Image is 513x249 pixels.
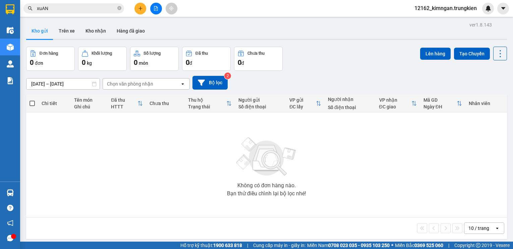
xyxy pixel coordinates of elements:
[238,104,283,109] div: Số điện thoại
[414,243,443,248] strong: 0369 525 060
[37,5,116,12] input: Tìm tên, số ĐT hoặc mã đơn
[495,226,500,231] svg: open
[40,51,58,56] div: Đơn hàng
[6,4,14,14] img: logo-vxr
[188,104,226,109] div: Trạng thái
[238,97,283,103] div: Người gửi
[92,51,112,56] div: Khối lượng
[237,183,296,188] div: Không có đơn hàng nào.
[286,95,325,112] th: Toggle SortBy
[289,97,316,103] div: VP gửi
[53,23,80,39] button: Trên xe
[423,97,457,103] div: Mã GD
[188,97,226,103] div: Thu hộ
[180,242,242,249] span: Hỗ trợ kỹ thuật:
[107,81,153,87] div: Chọn văn phòng nhận
[80,23,111,39] button: Kho nhận
[78,47,127,71] button: Khối lượng0kg
[108,95,146,112] th: Toggle SortBy
[87,60,92,66] span: kg
[328,243,390,248] strong: 0708 023 035 - 0935 103 250
[500,5,506,11] span: caret-down
[234,47,283,71] button: Chưa thu0đ
[150,101,181,106] div: Chưa thu
[42,101,67,106] div: Chi tiết
[7,27,14,34] img: warehouse-icon
[180,81,185,87] svg: open
[111,23,150,39] button: Hàng đã giao
[289,104,316,109] div: ĐC lấy
[192,76,228,90] button: Bộ lọc
[476,243,480,248] span: copyright
[35,60,43,66] span: đơn
[154,6,158,11] span: file-add
[448,242,449,249] span: |
[186,58,189,66] span: 0
[391,244,393,247] span: ⚪️
[409,4,482,12] span: 12162_kimngan.trungkien
[241,60,244,66] span: đ
[111,104,137,109] div: HTTT
[82,58,85,66] span: 0
[134,3,146,14] button: plus
[117,6,121,10] span: close-circle
[423,104,457,109] div: Ngày ĐH
[111,97,137,103] div: Đã thu
[169,6,174,11] span: aim
[185,95,235,112] th: Toggle SortBy
[469,101,504,106] div: Nhân viên
[150,3,162,14] button: file-add
[139,60,148,66] span: món
[497,3,509,14] button: caret-down
[253,242,305,249] span: Cung cấp máy in - giấy in:
[7,77,14,84] img: solution-icon
[7,60,14,67] img: warehouse-icon
[454,48,490,60] button: Tạo Chuyến
[307,242,390,249] span: Miền Nam
[224,72,231,79] sup: 2
[420,95,465,112] th: Toggle SortBy
[379,97,411,103] div: VP nhận
[227,191,306,196] div: Bạn thử điều chỉnh lại bộ lọc nhé!
[469,21,492,29] div: ver 1.8.143
[74,104,104,109] div: Ghi chú
[7,235,13,241] span: message
[26,23,53,39] button: Kho gửi
[182,47,231,71] button: Đã thu0đ
[247,242,248,249] span: |
[195,51,208,56] div: Đã thu
[30,58,34,66] span: 0
[166,3,177,14] button: aim
[238,58,241,66] span: 0
[233,133,300,180] img: svg+xml;base64,PHN2ZyBjbGFzcz0ibGlzdC1wbHVnX19zdmciIHhtbG5zPSJodHRwOi8vd3d3LnczLm9yZy8yMDAwL3N2Zy...
[247,51,265,56] div: Chưa thu
[468,225,489,232] div: 10 / trang
[213,243,242,248] strong: 1900 633 818
[379,104,411,109] div: ĐC giao
[7,189,14,196] img: warehouse-icon
[26,79,100,89] input: Select a date range.
[28,6,33,11] span: search
[328,105,373,110] div: Số điện thoại
[7,44,14,51] img: warehouse-icon
[117,5,121,12] span: close-circle
[26,47,75,71] button: Đơn hàng0đơn
[134,58,137,66] span: 0
[7,220,13,226] span: notification
[189,60,192,66] span: đ
[130,47,179,71] button: Số lượng0món
[7,205,13,211] span: question-circle
[395,242,443,249] span: Miền Bắc
[328,97,373,102] div: Người nhận
[74,97,104,103] div: Tên món
[485,5,491,11] img: icon-new-feature
[420,48,451,60] button: Lên hàng
[376,95,420,112] th: Toggle SortBy
[144,51,161,56] div: Số lượng
[138,6,143,11] span: plus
